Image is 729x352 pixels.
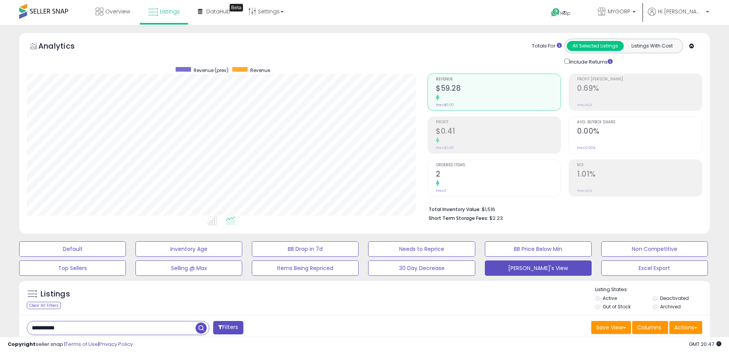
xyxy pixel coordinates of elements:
button: BB Price Below Min [485,241,592,257]
span: Revenue [436,77,561,82]
strong: Copyright [8,341,36,348]
h2: $0.41 [436,127,561,137]
span: $2.23 [489,214,503,222]
label: Active [603,295,617,301]
button: Default [19,241,126,257]
b: Short Term Storage Fees: [429,215,488,221]
h2: $59.28 [436,84,561,94]
small: Prev: 0 [436,188,447,193]
button: [PERSON_NAME]'s View [485,260,592,276]
small: Prev: $0.00 [436,103,454,107]
a: Terms of Use [65,341,98,348]
span: Avg. Buybox Share [577,120,702,124]
button: Filters [213,321,243,334]
button: 30 Day Decrease [368,260,475,276]
span: Hi [PERSON_NAME] [658,8,704,15]
button: Save View [591,321,631,334]
button: Top Sellers [19,260,126,276]
span: ROI [577,163,702,167]
li: $1,516 [429,204,696,213]
label: Out of Stock [603,303,631,310]
span: Profit [436,120,561,124]
p: Listing States: [595,286,710,293]
label: Archived [660,303,681,310]
div: seller snap | | [8,341,133,348]
span: Listings [160,8,180,15]
span: Columns [637,324,661,331]
a: Hi [PERSON_NAME] [648,8,709,25]
span: Ordered Items [436,163,561,167]
span: Help [560,10,571,16]
button: Non Competitive [601,241,708,257]
b: Total Inventory Value: [429,206,481,213]
span: Revenue (prev) [194,67,228,74]
button: Columns [632,321,668,334]
button: Listings With Cost [623,41,680,51]
small: Prev: N/A [577,103,592,107]
button: Selling @ Max [135,260,242,276]
span: MYGORP [608,8,630,15]
h2: 0.69% [577,84,702,94]
a: Privacy Policy [99,341,133,348]
h2: 2 [436,170,561,180]
label: Deactivated [660,295,689,301]
button: Excel Export [601,260,708,276]
small: Prev: 0.00% [577,146,595,150]
span: 2025-10-8 20:47 GMT [689,341,721,348]
div: Tooltip anchor [230,4,243,11]
button: Needs to Reprice [368,241,475,257]
i: Get Help [551,8,560,17]
h2: 0.00% [577,127,702,137]
button: Items Being Repriced [252,260,359,276]
small: Prev: N/A [577,188,592,193]
div: Include Returns [559,57,622,66]
div: Totals For [532,43,562,50]
button: BB Drop in 7d [252,241,359,257]
div: Clear All Filters [27,302,61,309]
small: Prev: $0.00 [436,146,454,150]
button: Actions [669,321,702,334]
button: All Selected Listings [567,41,624,51]
h2: 1.01% [577,170,702,180]
span: DataHub [206,8,230,15]
button: Inventory Age [135,241,242,257]
span: Revenue [250,67,270,74]
span: Overview [105,8,130,15]
h5: Analytics [38,41,90,53]
h5: Listings [41,289,70,300]
span: Profit [PERSON_NAME] [577,77,702,82]
a: Help [545,2,585,25]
